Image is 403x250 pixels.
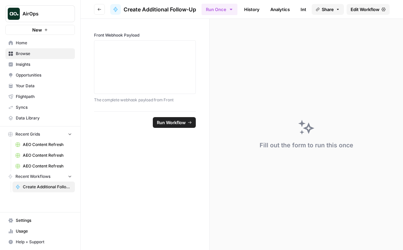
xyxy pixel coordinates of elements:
[23,152,72,158] span: AEO Content Refresh
[5,5,75,22] button: Workspace: AirOps
[201,4,237,15] button: Run Once
[12,182,75,192] a: Create Additional Follow-Up
[94,97,196,103] p: The complete webhook payload from Front
[16,83,72,89] span: Your Data
[5,70,75,81] a: Opportunities
[5,25,75,35] button: New
[297,4,324,15] a: Integrate
[16,115,72,121] span: Data Library
[124,5,196,13] span: Create Additional Follow-Up
[153,117,196,128] button: Run Workflow
[5,81,75,91] a: Your Data
[16,94,72,100] span: Flightpath
[15,131,40,137] span: Recent Grids
[5,102,75,113] a: Syncs
[23,163,72,169] span: AEO Content Refresh
[94,32,196,38] label: Front Webhook Payload
[322,6,334,13] span: Share
[16,104,72,110] span: Syncs
[16,239,72,245] span: Help + Support
[32,27,42,33] span: New
[5,59,75,70] a: Insights
[5,215,75,226] a: Settings
[157,119,186,126] span: Run Workflow
[110,4,196,15] a: Create Additional Follow-Up
[16,40,72,46] span: Home
[12,139,75,150] a: AEO Content Refresh
[5,129,75,139] button: Recent Grids
[5,237,75,247] button: Help + Support
[16,61,72,67] span: Insights
[351,6,379,13] span: Edit Workflow
[5,113,75,123] a: Data Library
[16,217,72,223] span: Settings
[5,91,75,102] a: Flightpath
[5,48,75,59] a: Browse
[15,173,50,180] span: Recent Workflows
[347,4,390,15] a: Edit Workflow
[266,4,294,15] a: Analytics
[5,226,75,237] a: Usage
[16,51,72,57] span: Browse
[260,141,353,150] div: Fill out the form to run this once
[240,4,264,15] a: History
[23,184,72,190] span: Create Additional Follow-Up
[16,72,72,78] span: Opportunities
[12,161,75,171] a: AEO Content Refresh
[5,38,75,48] a: Home
[23,142,72,148] span: AEO Content Refresh
[12,150,75,161] a: AEO Content Refresh
[8,8,20,20] img: AirOps Logo
[23,10,63,17] span: AirOps
[5,171,75,182] button: Recent Workflows
[312,4,344,15] button: Share
[16,228,72,234] span: Usage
